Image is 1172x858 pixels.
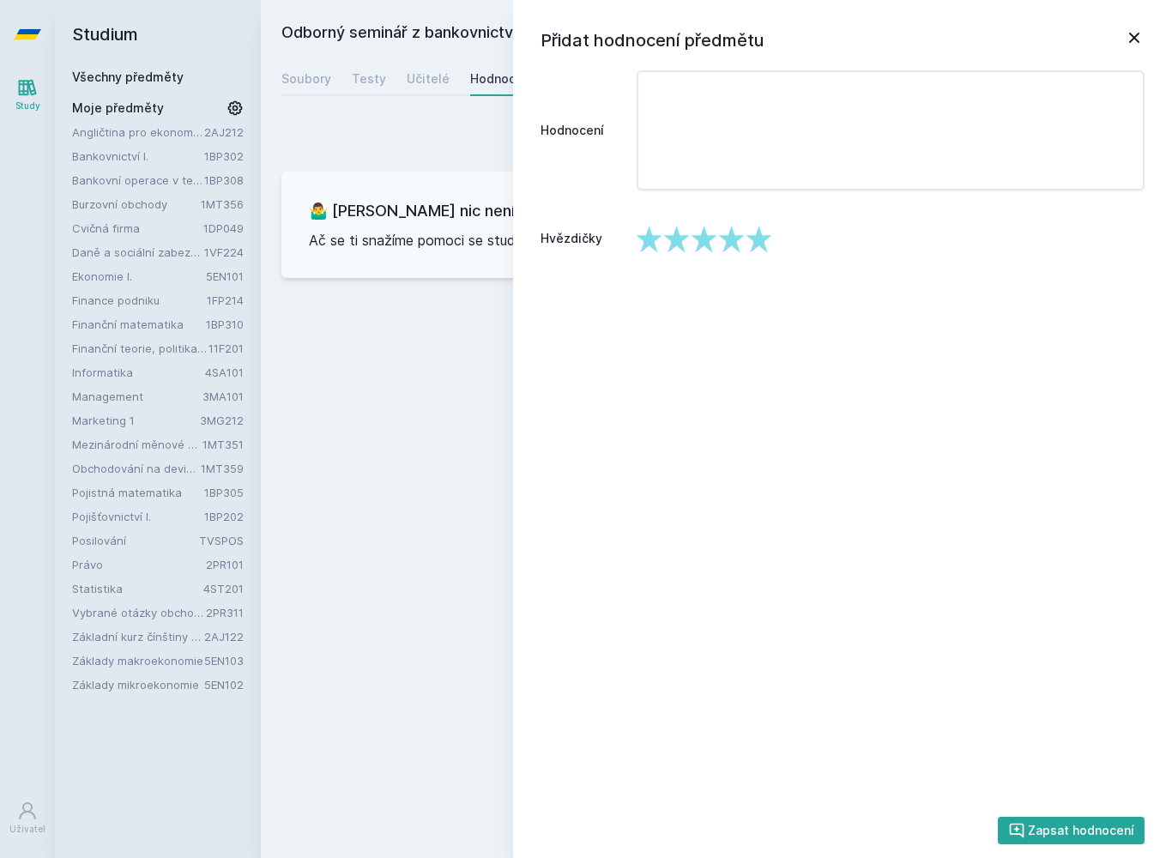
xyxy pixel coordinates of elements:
a: 1FP214 [207,293,244,307]
a: Management [72,388,202,405]
a: Angličtina pro ekonomická studia 2 (B2/C1) [72,124,204,141]
label: Hvězdičky [541,230,623,247]
a: Všechny předměty [72,69,184,84]
a: Finanční matematika [72,316,206,333]
a: 2AJ212 [204,125,244,139]
h2: Odborný seminář z bankovnictví - Stavební spoření (1BP328) [281,21,959,48]
a: 4ST201 [203,582,244,595]
a: 1BP308 [204,173,244,187]
a: Finance podniku [72,292,207,309]
a: 5EN102 [204,678,244,692]
a: 2PR101 [206,558,244,571]
a: Učitelé [407,62,450,96]
a: Bankovnictví I. [72,148,204,165]
a: TVSPOS [199,534,244,547]
div: Study [15,100,40,112]
a: Testy [352,62,386,96]
a: Vybrané otázky obchodního práva [72,604,206,621]
div: Učitelé [407,70,450,88]
a: 1BP202 [204,510,244,523]
a: Pojišťovnictví I. [72,508,204,525]
a: Uživatel [3,792,51,844]
p: Ač se ti snažíme pomoci se studiem co to jde, tentokrát jsme selhali. [309,230,1124,251]
a: 1BP305 [204,486,244,499]
a: Ekonomie I. [72,268,206,285]
a: Hodnocení [470,62,534,96]
a: Burzovní obchody [72,196,201,213]
a: 3MA101 [202,390,244,403]
a: Obchodování na devizovém trhu [72,460,201,477]
a: Bankovní operace v teorii a praxi [72,172,204,189]
a: 1DP049 [203,221,244,235]
a: Mezinárodní měnové a finanční instituce [72,436,202,453]
div: Hodnocení [470,70,534,88]
div: Testy [352,70,386,88]
a: Základy mikroekonomie [72,676,204,693]
label: Hodnocení [541,122,623,139]
a: 5EN101 [206,269,244,283]
a: 2AJ122 [204,630,244,643]
a: 1VF224 [204,245,244,259]
a: 1MT351 [202,438,244,451]
a: Právo [72,556,206,573]
a: 1MT356 [201,197,244,211]
div: Uživatel [9,823,45,836]
a: Posilování [72,532,199,549]
a: 1MT359 [201,462,244,475]
a: Základy makroekonomie [72,652,204,669]
a: 2PR311 [206,606,244,619]
a: Statistika [72,580,203,597]
a: Cvičná firma [72,220,203,237]
a: Marketing 1 [72,412,200,429]
h3: 🤷‍♂️ [PERSON_NAME] nic není [309,199,1124,223]
a: 3MG212 [200,414,244,427]
a: Informatika [72,364,205,381]
a: 4SA101 [205,366,244,379]
a: 11F201 [208,341,244,355]
span: Moje předměty [72,100,164,117]
a: Základní kurz čínštiny B (A1) [72,628,204,645]
a: Soubory [281,62,331,96]
div: Soubory [281,70,331,88]
a: Finanční teorie, politika a instituce [72,340,208,357]
a: Pojistná matematika [72,484,204,501]
a: 5EN103 [204,654,244,668]
a: 1BP310 [206,317,244,331]
a: Daně a sociální zabezpečení [72,244,204,261]
a: Study [3,69,51,121]
a: 1BP302 [204,149,244,163]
